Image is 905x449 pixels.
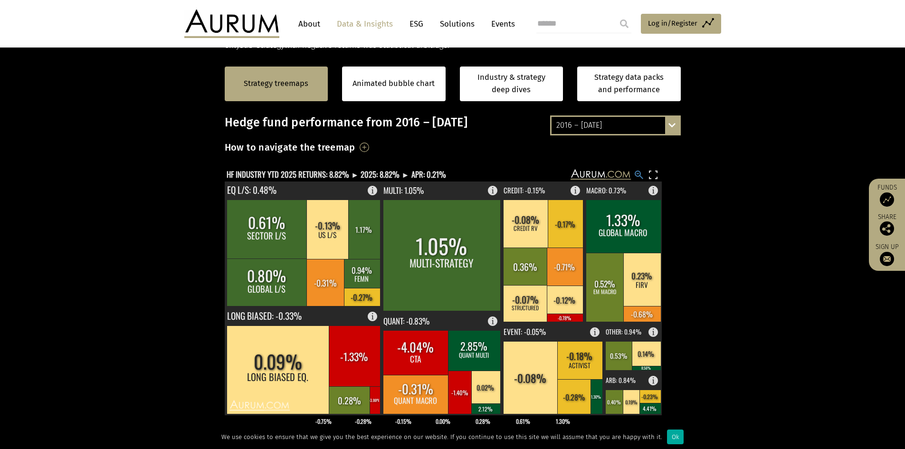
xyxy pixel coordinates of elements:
[405,15,428,33] a: ESG
[460,67,563,101] a: Industry & strategy deep dives
[874,214,900,236] div: Share
[648,18,697,29] span: Log in/Register
[486,15,515,33] a: Events
[352,77,435,90] a: Animated bubble chart
[667,430,684,444] div: Ok
[184,10,279,38] img: Aurum
[225,115,681,130] h3: Hedge fund performance from 2016 – [DATE]
[225,139,355,155] h3: How to navigate the treemap
[874,183,900,207] a: Funds
[615,14,634,33] input: Submit
[244,77,308,90] a: Strategy treemaps
[435,15,479,33] a: Solutions
[577,67,681,101] a: Strategy data packs and performance
[552,117,679,134] div: 2016 – [DATE]
[880,221,894,236] img: Share this post
[294,15,325,33] a: About
[880,252,894,266] img: Sign up to our newsletter
[332,15,398,33] a: Data & Insights
[880,192,894,207] img: Access Funds
[874,243,900,266] a: Sign up
[641,14,721,34] a: Log in/Register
